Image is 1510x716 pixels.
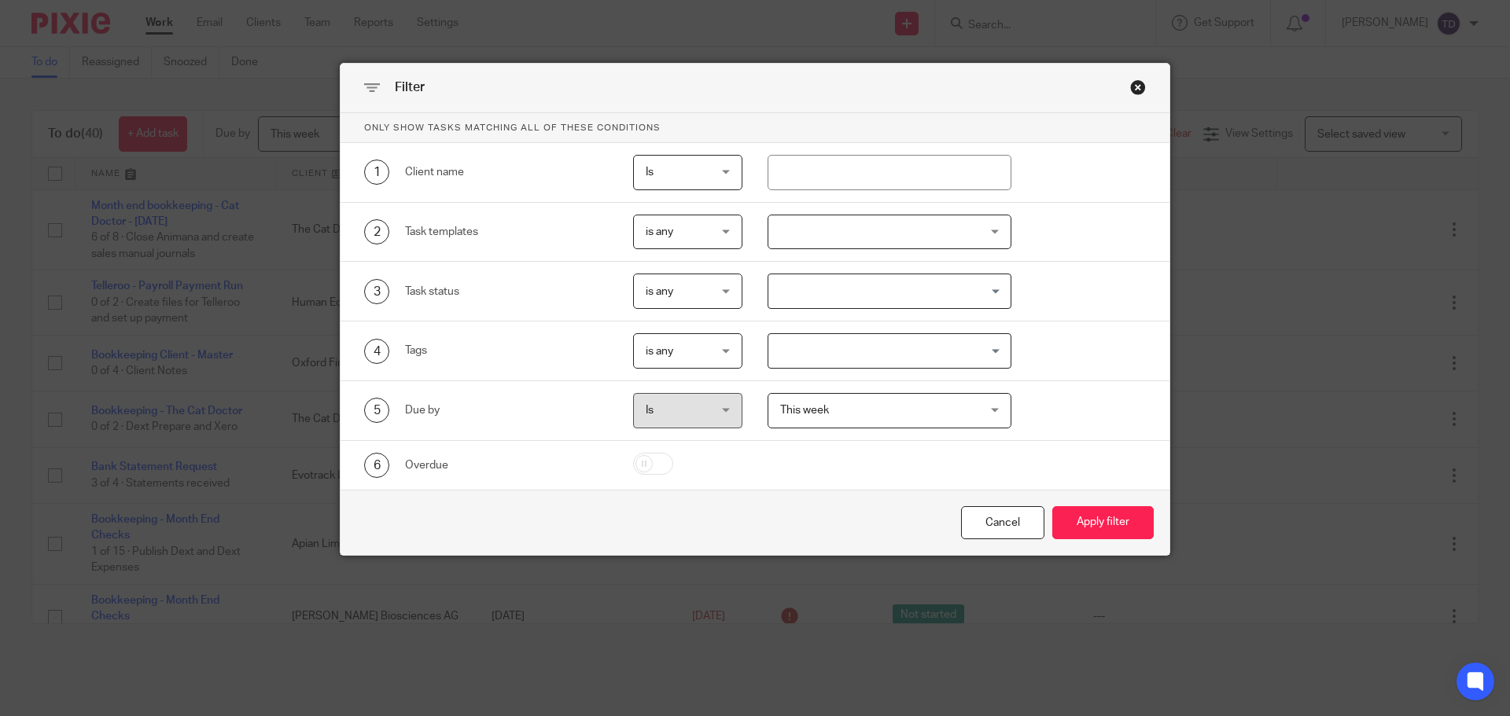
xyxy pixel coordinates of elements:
[646,405,654,416] span: Is
[405,457,609,473] div: Overdue
[646,286,673,297] span: is any
[646,226,673,237] span: is any
[770,277,1003,305] input: Search for option
[961,506,1044,540] div: Close this dialog window
[405,164,609,180] div: Client name
[395,81,425,94] span: Filter
[1052,506,1154,540] button: Apply filter
[405,284,609,299] div: Task status
[364,453,389,478] div: 6
[364,160,389,185] div: 1
[405,224,609,240] div: Task templates
[768,333,1012,369] div: Search for option
[768,274,1012,309] div: Search for option
[364,339,389,364] div: 4
[364,279,389,304] div: 3
[780,405,829,416] span: This week
[646,346,673,357] span: is any
[341,113,1169,143] p: Only show tasks matching all of these conditions
[364,219,389,244] div: 2
[405,402,609,418] div: Due by
[1130,79,1146,95] div: Close this dialog window
[646,167,654,178] span: Is
[770,337,1003,365] input: Search for option
[364,398,389,423] div: 5
[405,343,609,358] div: Tags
